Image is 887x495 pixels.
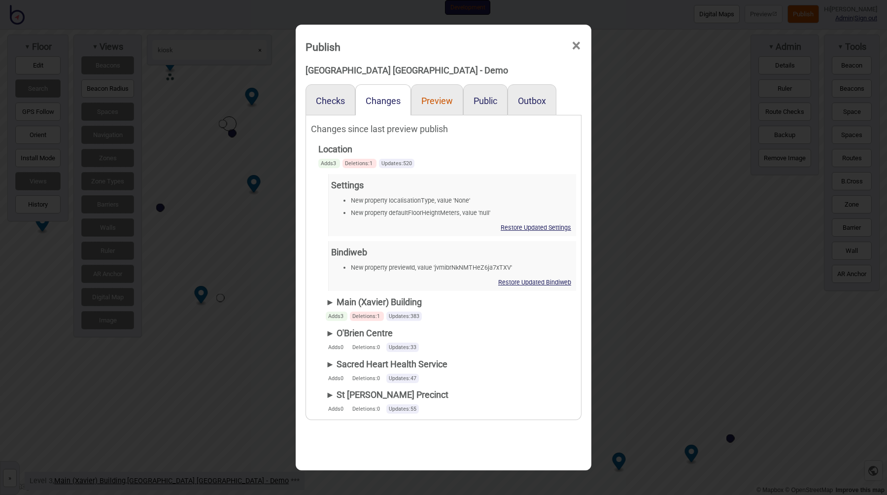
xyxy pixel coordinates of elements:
button: Checks [316,96,345,106]
div: Changes since last preview publish [311,120,576,138]
span: Adds 0 [326,374,347,383]
button: Changes [366,96,401,106]
span: Adds 3 [326,312,347,321]
span: Adds 0 [326,404,347,414]
button: Restore Updated Settings [501,224,571,231]
span: Adds 0 [326,343,347,352]
button: Preview [421,96,453,106]
button: Restore Updated Bindiweb [498,279,571,286]
span: Adds 3 [318,159,340,168]
span: Deletions: 0 [350,343,384,352]
button: Public [474,96,497,106]
span: × [571,30,581,62]
div: Publish [306,36,341,58]
span: Updates: 55 [386,404,419,414]
span: Updates: 47 [386,374,419,383]
div: ► Main (Xavier) Building [326,293,424,311]
div: ► Sacred Heart Health Service [326,355,447,373]
span: Updates: 520 [379,159,414,168]
span: Updates: 33 [386,343,419,352]
li: New property defaultFloorHeightMeters, value 'null' [351,207,574,219]
div: ► O'Brien Centre [326,324,421,342]
li: New property previewId, value 'jvmibrNkNMTHeZ6ja7xTXV' [351,261,574,274]
button: Outbox [518,96,546,106]
span: Deletions: 1 [342,159,376,168]
li: New property localisationType, value 'None' [351,194,574,207]
div: Settings [331,177,364,194]
div: [GEOGRAPHIC_DATA] [GEOGRAPHIC_DATA] - Demo [306,62,581,79]
div: Location [318,141,417,158]
div: ► St [PERSON_NAME] Precinct [326,386,448,404]
span: Deletions: 1 [350,312,384,321]
span: Deletions: 0 [350,404,384,414]
div: Bindiweb [331,244,367,261]
span: Updates: 383 [386,312,422,321]
span: Deletions: 0 [350,374,384,383]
